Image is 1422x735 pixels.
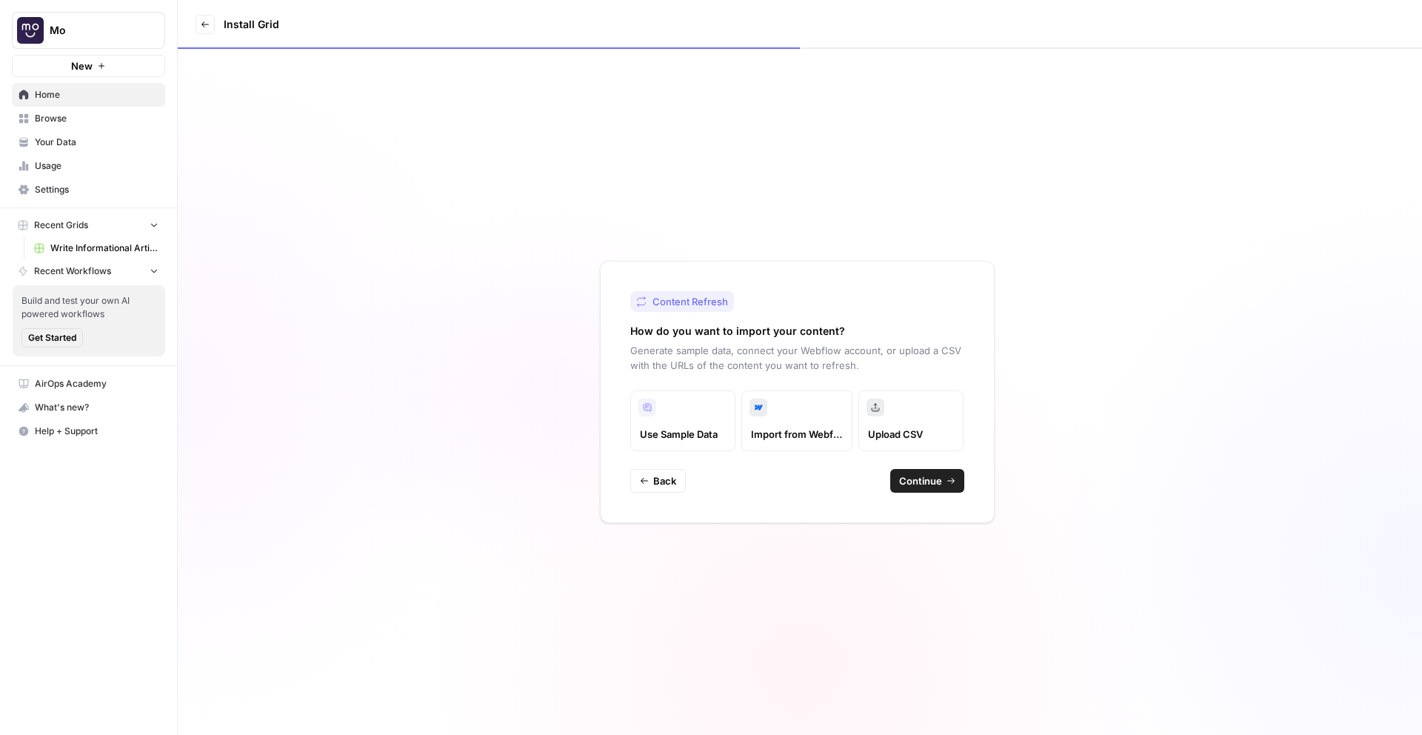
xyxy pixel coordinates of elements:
[28,331,76,345] span: Get Started
[12,419,165,443] button: Help + Support
[21,328,83,347] button: Get Started
[12,178,165,202] a: Settings
[653,473,676,488] span: Back
[12,107,165,130] a: Browse
[17,17,44,44] img: Mo Logo
[35,112,158,125] span: Browse
[35,425,158,438] span: Help + Support
[630,469,686,493] button: Back
[630,343,964,373] p: Generate sample data, connect your Webflow account, or upload a CSV with the URLs of the content ...
[751,427,843,442] span: Import from Webflow
[12,214,165,236] button: Recent Grids
[35,183,158,196] span: Settings
[35,159,158,173] span: Usage
[12,372,165,396] a: AirOps Academy
[71,59,93,73] span: New
[224,17,279,32] h3: Install Grid
[34,265,111,278] span: Recent Workflows
[890,469,964,493] button: Continue
[12,12,165,49] button: Workspace: Mo
[35,377,158,390] span: AirOps Academy
[12,130,165,154] a: Your Data
[35,88,158,102] span: Home
[50,23,139,38] span: Mo
[21,294,156,321] span: Build and test your own AI powered workflows
[12,154,165,178] a: Usage
[34,219,88,232] span: Recent Grids
[630,324,845,339] h2: How do you want to import your content?
[27,236,165,260] a: Write Informational Article
[13,396,164,419] div: What's new?
[12,396,165,419] button: What's new?
[35,136,158,149] span: Your Data
[12,260,165,282] button: Recent Workflows
[50,242,158,255] span: Write Informational Article
[12,55,165,77] button: New
[640,427,726,442] span: Use Sample Data
[652,294,728,309] span: Content Refresh
[12,83,165,107] a: Home
[868,427,954,442] span: Upload CSV
[899,473,942,488] span: Continue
